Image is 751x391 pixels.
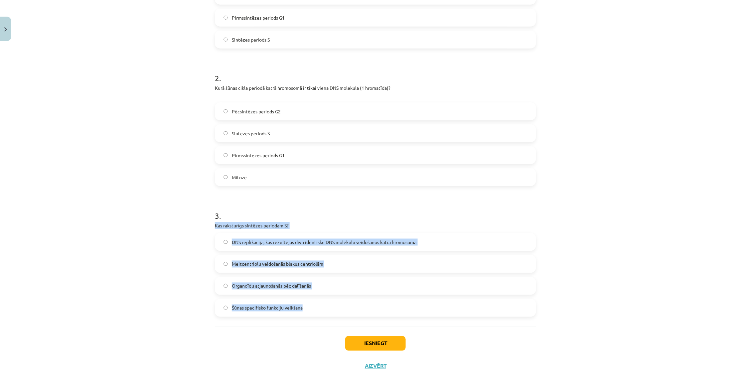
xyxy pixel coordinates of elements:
span: Šūnas specifisko funkciju veikšana [232,305,303,312]
span: DNS replikācija, kas rezultējas divu identisku DNS molekulu veidošanos katrā hromosomā [232,239,417,246]
span: Pirmssintēzes periods G1 [232,14,285,21]
p: Kas raksturīgs sintēzes periodam S? [215,222,536,229]
input: DNS replikācija, kas rezultējas divu identisku DNS molekulu veidošanos katrā hromosomā [224,240,228,244]
button: Aizvērt [363,363,388,369]
h1: 2 . [215,62,536,82]
span: Sintēzes periods S [232,130,270,137]
button: Iesniegt [345,336,406,351]
input: Sintēzes periods S [224,38,228,42]
input: Pēcsintēzes periods G2 [224,109,228,114]
span: Pirmssintēzes periods G1 [232,152,285,159]
h1: 3 . [215,199,536,220]
input: Mitoze [224,175,228,180]
img: icon-close-lesson-0947bae3869378f0d4975bcd49f059093ad1ed9edebbc8119c70593378902aed.svg [4,27,7,32]
input: Sintēzes periods S [224,131,228,136]
input: Meitcentriolu veidošanās blakus centriolām [224,262,228,266]
span: Organoīdu atjaunošanās pēc dalīšanās [232,283,311,290]
input: Pirmssintēzes periods G1 [224,153,228,158]
span: Sintēzes periods S [232,36,270,43]
input: Pirmssintēzes periods G1 [224,16,228,20]
input: Šūnas specifisko funkciju veikšana [224,306,228,310]
span: Mitoze [232,174,247,181]
input: Organoīdu atjaunošanās pēc dalīšanās [224,284,228,288]
span: Pēcsintēzes periods G2 [232,108,281,115]
p: Kurā šūnas cikla periodā katrā hromosomā ir tikai viena DNS molekula (1 hromatīda)? [215,84,536,98]
span: Meitcentriolu veidošanās blakus centriolām [232,261,323,268]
